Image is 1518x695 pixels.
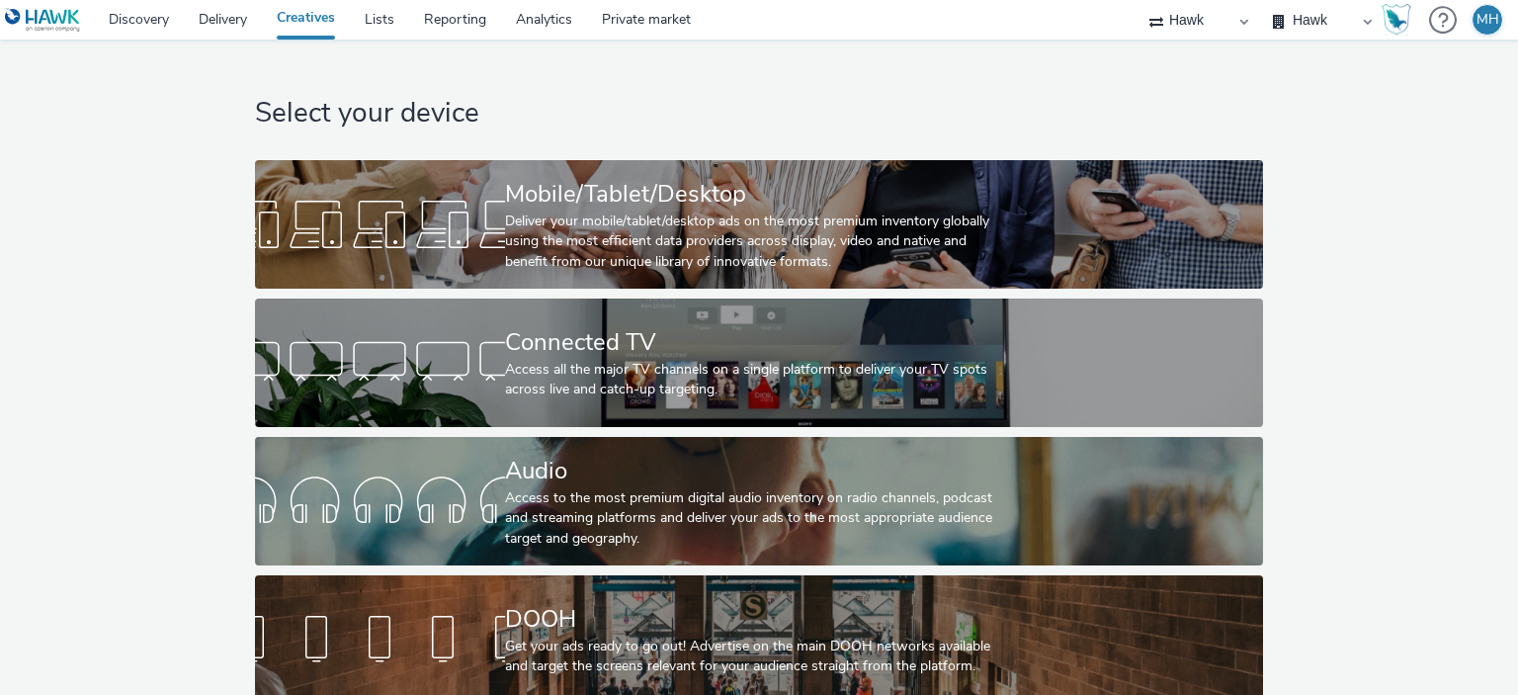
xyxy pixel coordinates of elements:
a: Connected TVAccess all the major TV channels on a single platform to deliver your TV spots across... [255,299,1262,427]
a: AudioAccess to the most premium digital audio inventory on radio channels, podcast and streaming ... [255,437,1262,565]
div: Deliver your mobile/tablet/desktop ads on the most premium inventory globally using the most effi... [505,212,1005,272]
img: Hawk Academy [1382,4,1411,36]
img: undefined Logo [5,8,81,33]
div: Access to the most premium digital audio inventory on radio channels, podcast and streaming platf... [505,488,1005,549]
a: Hawk Academy [1382,4,1419,36]
div: DOOH [505,602,1005,637]
a: Mobile/Tablet/DesktopDeliver your mobile/tablet/desktop ads on the most premium inventory globall... [255,160,1262,289]
div: Audio [505,454,1005,488]
div: Connected TV [505,325,1005,360]
div: MH [1476,5,1499,35]
div: Access all the major TV channels on a single platform to deliver your TV spots across live and ca... [505,360,1005,400]
div: Mobile/Tablet/Desktop [505,177,1005,212]
div: Get your ads ready to go out! Advertise on the main DOOH networks available and target the screen... [505,637,1005,677]
h1: Select your device [255,95,1262,132]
